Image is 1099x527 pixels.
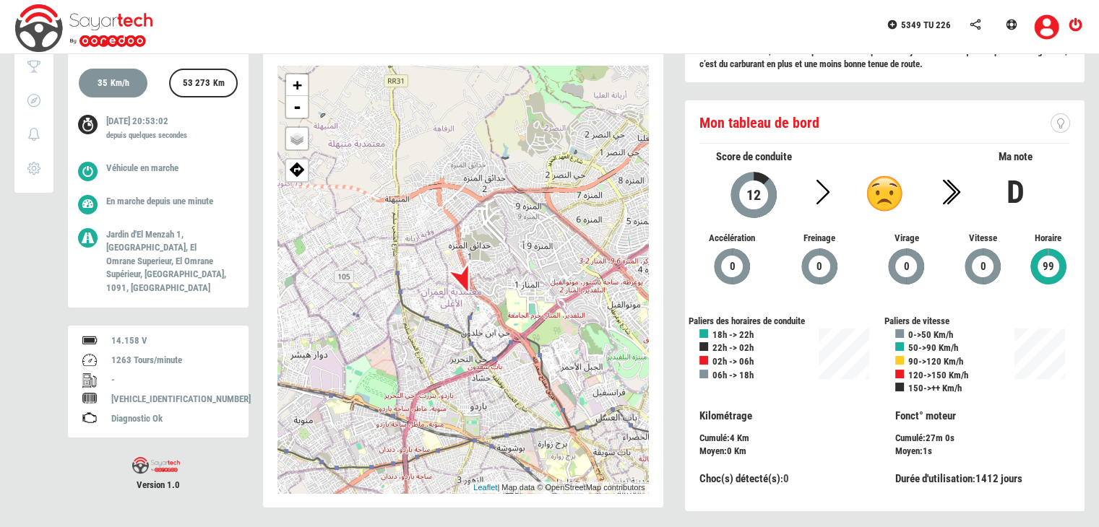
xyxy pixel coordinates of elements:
[699,471,874,487] div: :
[895,471,1070,487] div: :
[91,70,136,99] div: 35
[147,196,213,206] span: depuis une minute
[470,482,648,494] div: | Map data © OpenStreetMap contributors
[111,373,234,387] div: -
[111,412,234,426] div: Diagnostic Ok
[699,432,727,443] span: Cumulé
[111,77,129,90] label: Km/h
[975,472,1022,485] span: 1412 jours
[908,370,968,380] b: 120->150 Km/h
[106,115,227,144] p: [DATE] 20:53:02
[884,409,1081,458] div: :
[874,232,939,245] span: Virage
[699,472,780,485] span: Choc(s) détecté(s)
[699,232,765,245] span: Accélération
[727,445,732,456] span: 0
[68,479,249,492] span: Version 1.0
[712,370,754,380] b: 06h -> 18h
[712,356,754,367] b: 02h -> 06h
[786,232,852,245] span: Freinage
[866,175,902,212] img: d.png
[895,409,1070,424] p: Fonct° moteur
[926,432,954,443] span: 27m 0s
[895,472,973,485] span: Durée d'utilisation
[290,161,305,177] img: directions.png
[980,258,987,275] span: 0
[286,74,308,96] a: Zoom in
[106,130,187,141] label: depuis quelques secondes
[712,329,754,340] b: 18h -> 22h
[689,315,885,328] div: Paliers des horaires de conduite
[816,258,823,275] span: 0
[111,393,234,406] div: [VEHICLE_IDENTIFICATION_NUMBER]
[908,342,958,353] b: 50->90 Km/h
[699,114,819,131] span: Mon tableau de bord
[737,432,749,443] span: Km
[895,445,1070,458] div: :
[699,445,724,456] span: Moyen
[1042,258,1055,275] span: 99
[286,160,308,177] span: Afficher ma position sur google map
[746,186,762,204] span: 12
[908,356,963,367] b: 90->120 Km/h
[213,77,225,90] label: Km
[895,445,920,456] span: Moyen
[712,342,754,353] b: 22h -> 02h
[106,196,145,206] span: En marche
[783,472,789,485] span: 0
[901,19,951,30] span: 5349 TU 226
[1026,232,1070,245] span: Horaire
[908,329,953,340] b: 0->50 Km/h
[1007,173,1025,211] b: D
[699,409,874,424] p: Kilométrage
[473,483,497,492] a: Leaflet
[730,432,735,443] span: 4
[286,128,308,149] a: Layers
[999,150,1033,163] span: Ma note
[106,228,227,295] p: Jardin d'El Menzah 1, [GEOGRAPHIC_DATA], El Omrane Superieur, El Omrane Supérieur, [GEOGRAPHIC_DA...
[908,383,962,393] b: 150->++ Km/h
[728,258,736,275] span: 0
[111,354,234,367] div: 1263 Tours/minute
[884,315,1081,328] div: Paliers de vitesse
[734,445,746,456] span: Km
[132,457,180,474] img: sayartech-logo.png
[895,432,923,443] span: Cumulé
[699,445,874,458] div: :
[961,232,1005,245] span: Vitesse
[903,258,910,275] span: 0
[286,96,308,118] a: Zoom out
[716,150,792,163] span: Score de conduite
[923,445,932,456] span: 1s
[111,334,234,348] div: 14.158 V
[106,162,227,175] p: Véhicule en marche
[176,70,231,99] div: 53 273
[689,409,885,458] div: :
